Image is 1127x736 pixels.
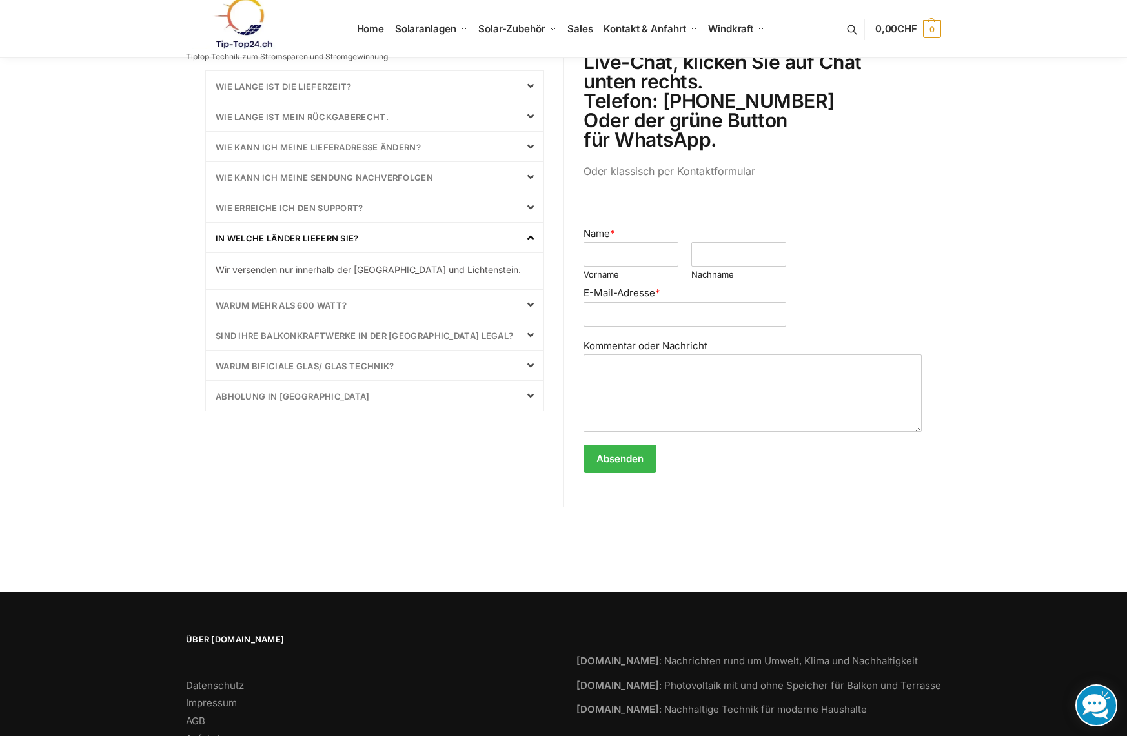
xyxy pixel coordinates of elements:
a: [DOMAIN_NAME]: Photovoltaik mit und ohne Speicher für Balkon und Terrasse [576,679,941,691]
button: Absenden [584,445,656,473]
div: Wie lange ist die Lieferzeit? [206,71,543,101]
span: Über [DOMAIN_NAME] [186,633,551,646]
a: Wie erreiche ich den Support? [216,203,363,213]
a: AGB [186,715,205,727]
div: Wie lange ist mein Rückgaberecht. [206,101,543,131]
div: In welche Länder liefern Sie? [206,252,543,277]
a: In welche Länder liefern Sie? [216,233,359,243]
div: wie kann ich meine Lieferadresse ändern? [206,132,543,161]
a: Wie lange ist mein Rückgaberecht. [216,112,389,122]
a: Abholung in [GEOGRAPHIC_DATA] [216,391,370,402]
a: Wie kann ich meine Sendung nachverfolgen [216,172,433,183]
a: [DOMAIN_NAME]: Nachhaltige Technik für moderne Haushalte [576,703,867,715]
span: Kontakt & Anfahrt [604,23,685,35]
span: 0,00 [875,23,917,35]
div: Wie kann ich meine Sendung nachverfolgen [206,162,543,192]
label: Kommentar oder Nachricht [584,340,922,353]
a: Warum mehr als 600 Watt? [216,300,347,311]
p: Oder klassisch per Kontaktformular [584,163,922,180]
strong: [DOMAIN_NAME] [576,703,659,715]
a: sind Ihre Balkonkraftwerke in der [GEOGRAPHIC_DATA] Legal? [216,331,513,341]
p: Tiptop Technik zum Stromsparen und Stromgewinnung [186,53,388,61]
a: Wie lange ist die Lieferzeit? [216,81,352,92]
a: wie kann ich meine Lieferadresse ändern? [216,142,421,152]
div: sind Ihre Balkonkraftwerke in der [GEOGRAPHIC_DATA] Legal? [206,320,543,350]
label: Nachname [691,269,786,280]
a: 0,00CHF 0 [875,10,941,48]
div: Wie erreiche ich den Support? [206,192,543,222]
strong: [DOMAIN_NAME] [576,655,659,667]
h2: Wir sind erreichbar: Live-Chat, klicken Sie auf Chat unten rechts. Telefon: [PHONE_NUMBER] Oder d... [584,33,922,149]
span: Solaranlagen [395,23,456,35]
span: Sales [567,23,593,35]
div: Warum mehr als 600 Watt? [206,290,543,320]
label: Name [584,227,922,240]
span: Solar-Zubehör [478,23,545,35]
label: Vorname [584,269,678,280]
span: CHF [897,23,917,35]
span: Windkraft [708,23,753,35]
label: E-Mail-Adresse [584,287,922,300]
a: Warum bificiale Glas/ Glas Technik? [216,361,394,371]
div: Abholung in [GEOGRAPHIC_DATA] [206,381,543,411]
a: Datenschutz [186,679,244,691]
a: Impressum [186,697,237,709]
p: Wir versenden nur innerhalb der [GEOGRAPHIC_DATA] und Lichtenstein. [216,263,534,277]
a: [DOMAIN_NAME]: Nachrichten rund um Umwelt, Klima und Nachhaltigkeit [576,655,918,667]
div: Warum bificiale Glas/ Glas Technik? [206,351,543,380]
span: 0 [923,20,941,38]
strong: [DOMAIN_NAME] [576,679,659,691]
div: In welche Länder liefern Sie? [206,223,543,252]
